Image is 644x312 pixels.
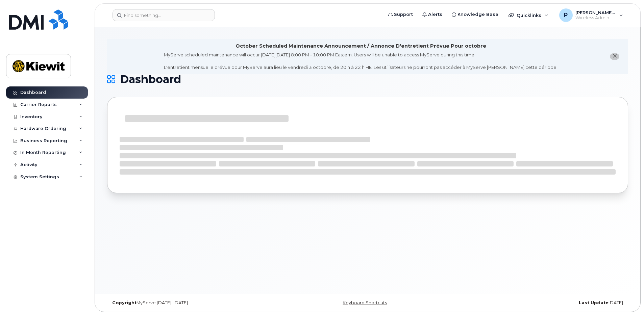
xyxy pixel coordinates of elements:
div: October Scheduled Maintenance Announcement / Annonce D'entretient Prévue Pour octobre [236,43,486,50]
strong: Last Update [579,300,609,305]
a: Keyboard Shortcuts [343,300,387,305]
button: close notification [610,53,619,60]
div: [DATE] [454,300,628,306]
span: Dashboard [120,74,181,84]
div: MyServe scheduled maintenance will occur [DATE][DATE] 8:00 PM - 10:00 PM Eastern. Users will be u... [164,52,558,71]
strong: Copyright [112,300,137,305]
div: MyServe [DATE]–[DATE] [107,300,281,306]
